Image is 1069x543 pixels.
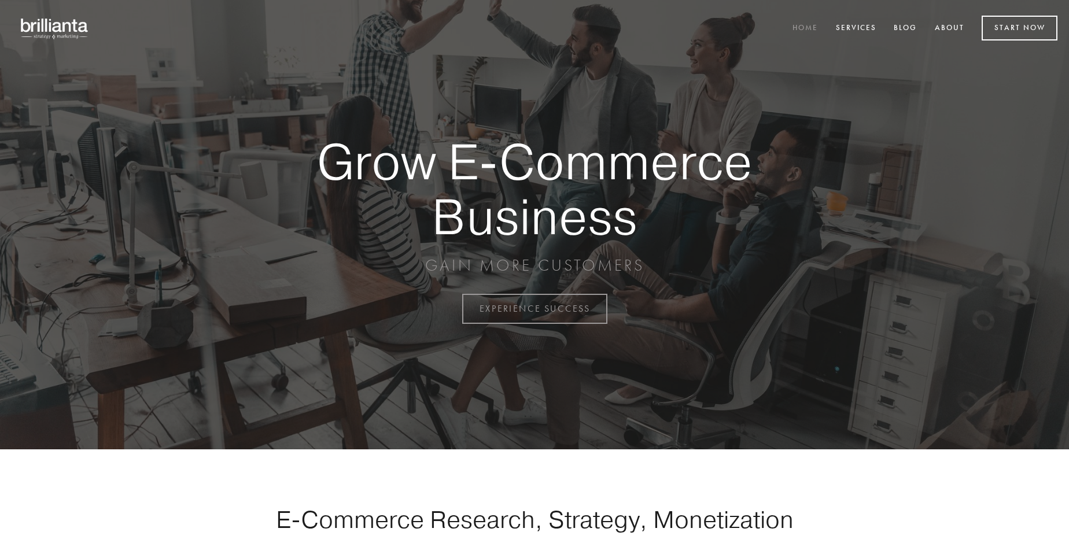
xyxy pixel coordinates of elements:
a: Services [828,19,884,38]
a: Start Now [982,16,1057,40]
a: EXPERIENCE SUCCESS [462,294,607,324]
strong: Grow E-Commerce Business [277,134,792,243]
p: GAIN MORE CUSTOMERS [277,255,792,276]
a: Home [785,19,825,38]
a: About [927,19,972,38]
h1: E-Commerce Research, Strategy, Monetization [239,505,830,534]
a: Blog [886,19,924,38]
img: brillianta - research, strategy, marketing [12,12,98,45]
